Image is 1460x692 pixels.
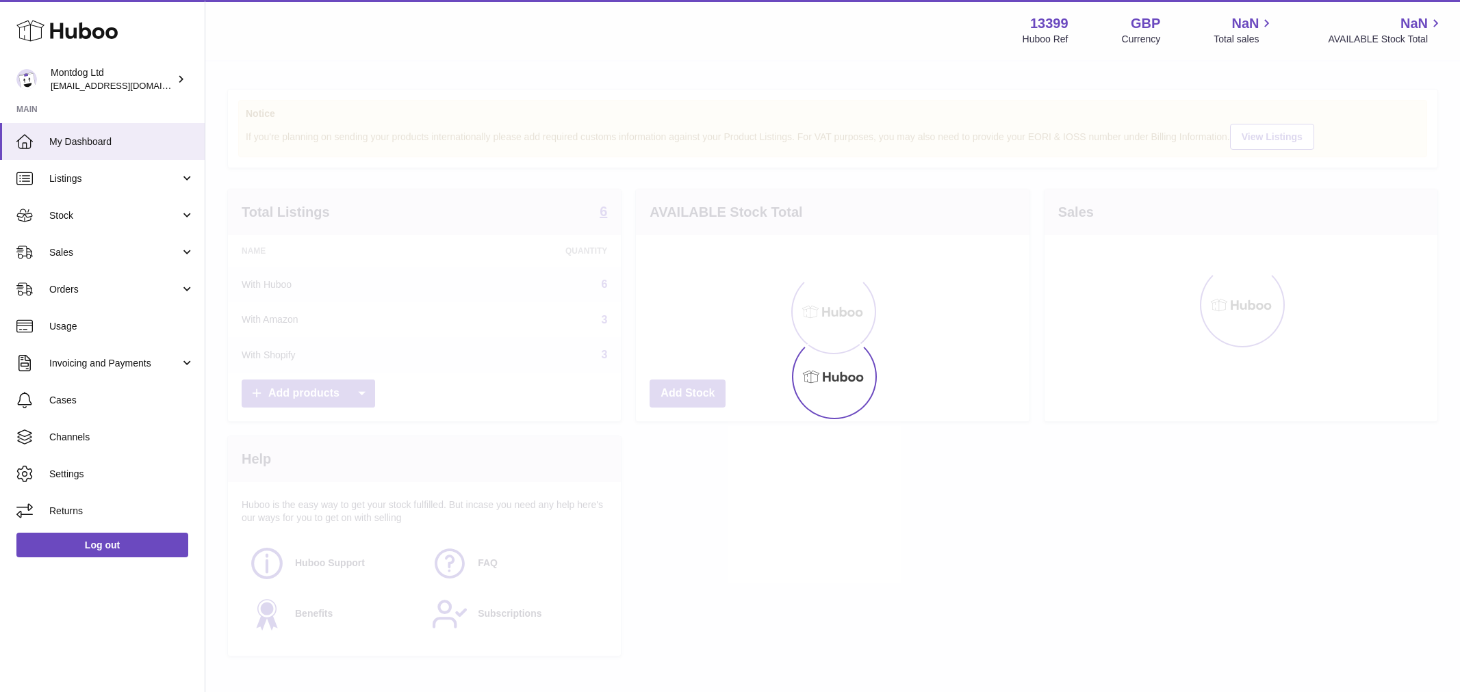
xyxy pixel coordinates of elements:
strong: 13399 [1030,14,1068,33]
span: Total sales [1214,33,1275,46]
span: AVAILABLE Stock Total [1328,33,1444,46]
span: Listings [49,172,180,185]
span: Settings [49,468,194,481]
span: Orders [49,283,180,296]
img: internalAdmin-13399@internal.huboo.com [16,69,37,90]
span: Usage [49,320,194,333]
div: Currency [1122,33,1161,46]
span: [EMAIL_ADDRESS][DOMAIN_NAME] [51,80,201,91]
span: Sales [49,246,180,259]
a: NaN Total sales [1214,14,1275,46]
strong: GBP [1131,14,1160,33]
div: Huboo Ref [1023,33,1068,46]
span: Channels [49,431,194,444]
span: NaN [1400,14,1428,33]
a: Log out [16,533,188,557]
div: Montdog Ltd [51,66,174,92]
span: NaN [1231,14,1259,33]
span: Stock [49,209,180,222]
span: Returns [49,505,194,518]
span: My Dashboard [49,135,194,148]
span: Cases [49,394,194,407]
span: Invoicing and Payments [49,357,180,370]
a: NaN AVAILABLE Stock Total [1328,14,1444,46]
